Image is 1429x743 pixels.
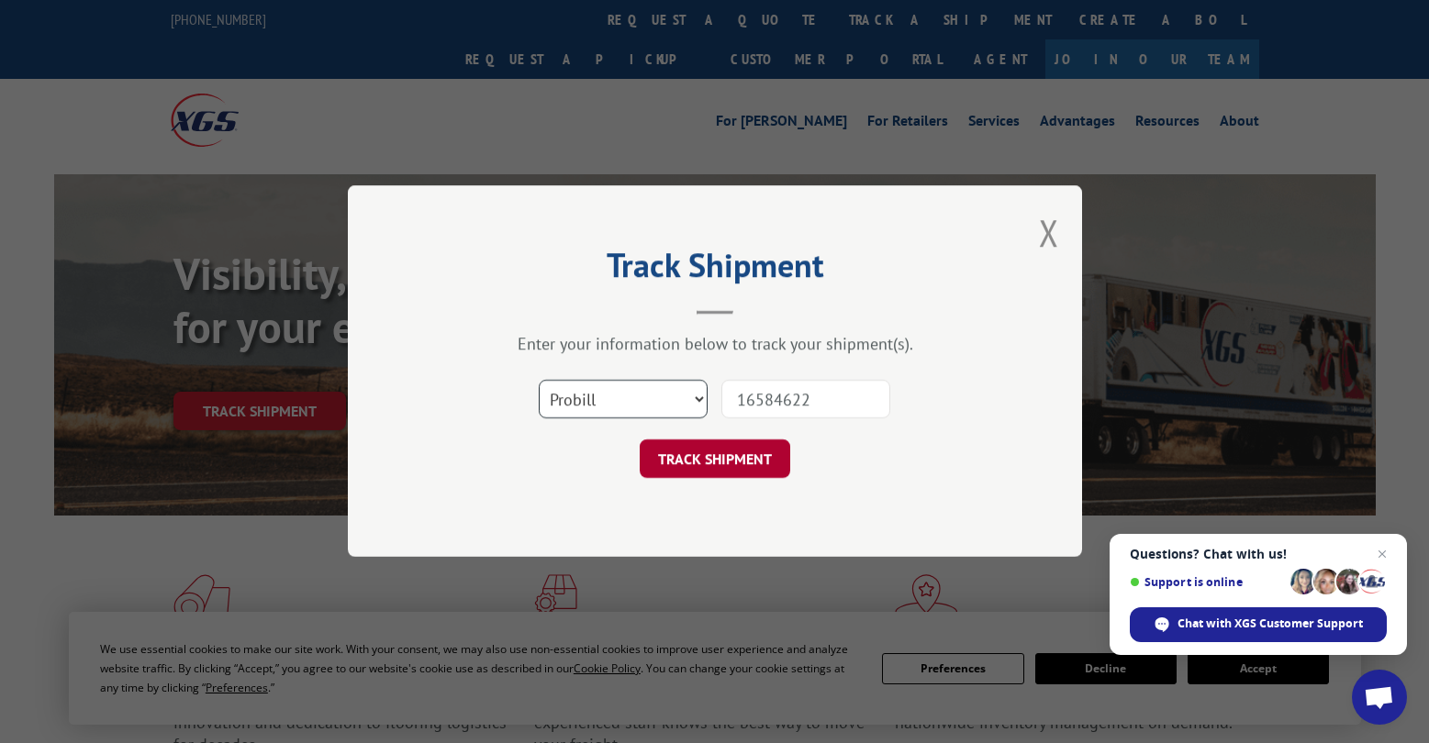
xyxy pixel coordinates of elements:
[440,334,990,355] div: Enter your information below to track your shipment(s).
[1130,575,1284,589] span: Support is online
[721,381,890,419] input: Number(s)
[1371,543,1393,565] span: Close chat
[1130,547,1387,561] span: Questions? Chat with us!
[1178,615,1363,632] span: Chat with XGS Customer Support
[1130,607,1387,642] div: Chat with XGS Customer Support
[1039,208,1059,257] button: Close modal
[640,440,790,479] button: TRACK SHIPMENT
[1352,670,1407,725] div: Open chat
[440,252,990,287] h2: Track Shipment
